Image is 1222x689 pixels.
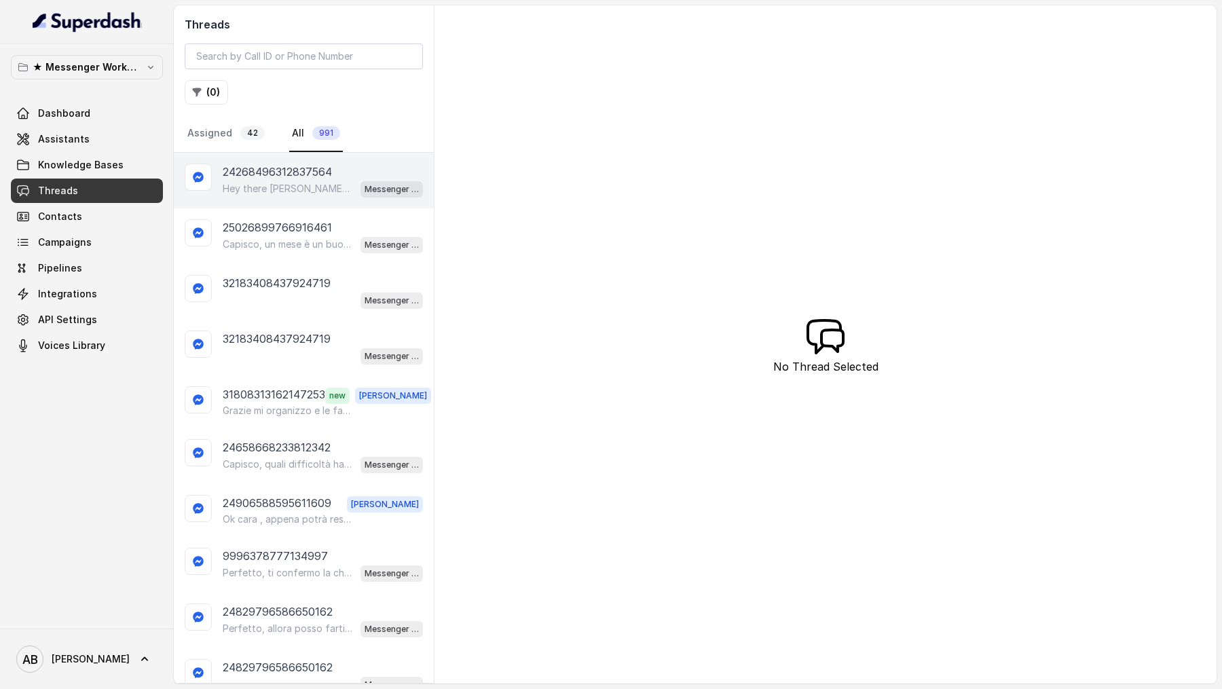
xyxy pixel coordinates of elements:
[11,55,163,79] button: ★ Messenger Workspace
[11,127,163,151] a: Assistants
[22,652,38,667] text: AB
[223,182,353,195] p: Hey there [PERSON_NAME]! This is testing
[185,16,423,33] h2: Threads
[347,496,423,513] span: [PERSON_NAME]
[223,548,328,564] p: 9996378777134997
[223,566,353,580] p: Perfetto, ti confermo la chiamata per [DATE] alle 17:00! Un nostro segretario ti chiamerà per ela...
[11,640,163,678] a: [PERSON_NAME]
[223,386,325,404] p: 31808313162147253
[11,282,163,306] a: Integrations
[38,184,78,198] span: Threads
[52,652,130,666] span: [PERSON_NAME]
[325,388,350,404] span: new
[223,439,331,455] p: 24658668233812342
[11,101,163,126] a: Dashboard
[223,659,333,675] p: 24829796586650162
[365,458,419,472] p: Messenger Metodo FESPA v2
[289,115,343,152] a: All991
[38,313,97,327] span: API Settings
[223,331,331,347] p: 32183408437924719
[38,107,90,120] span: Dashboard
[185,115,267,152] a: Assigned42
[773,358,878,375] p: No Thread Selected
[240,126,265,140] span: 42
[223,219,332,236] p: 25026899766916461
[11,308,163,332] a: API Settings
[365,350,419,363] p: Messenger Metodo FESPA v2
[38,339,105,352] span: Voices Library
[11,333,163,358] a: Voices Library
[11,179,163,203] a: Threads
[223,404,353,417] p: Grazie mi organizzo e le faccio sapere
[11,204,163,229] a: Contacts
[33,59,141,75] p: ★ Messenger Workspace
[185,115,423,152] nav: Tabs
[365,622,419,636] p: Messenger Metodo FESPA v2
[223,622,353,635] p: Perfetto, allora posso farti fare una breve chiamata informativa gratuita di 5 minuti con uno dei...
[365,567,419,580] p: Messenger Metodo FESPA v2
[38,210,82,223] span: Contacts
[38,261,82,275] span: Pipelines
[38,236,92,249] span: Campaigns
[11,230,163,255] a: Campaigns
[11,153,163,177] a: Knowledge Bases
[223,513,353,526] p: Ok cara , appena potrà restiamo a sua disposizione .. Buona giornata
[365,183,419,196] p: Messenger Metodo FESPA v2
[185,43,423,69] input: Search by Call ID or Phone Number
[312,126,340,140] span: 991
[38,287,97,301] span: Integrations
[223,458,353,471] p: Capisco, quali difficoltà hai riscontrato? Perché hai smesso di seguire quel percorso?
[185,80,228,105] button: (0)
[38,158,124,172] span: Knowledge Bases
[11,256,163,280] a: Pipelines
[223,275,331,291] p: 32183408437924719
[223,603,333,620] p: 24829796586650162
[223,238,353,251] p: Capisco, un mese è un buon inizio. Contare le calorie spesso blocca il metabolismo perché non con...
[223,495,331,513] p: 24906588595611609
[33,11,142,33] img: light.svg
[365,238,419,252] p: Messenger Metodo FESPA v2
[223,164,332,180] p: 24268496312837564
[355,388,431,404] span: [PERSON_NAME]
[365,294,419,308] p: Messenger Metodo FESPA v2
[38,132,90,146] span: Assistants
